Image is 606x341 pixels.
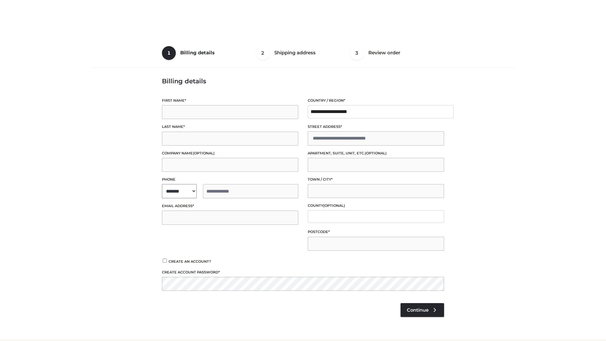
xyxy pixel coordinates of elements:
label: Last name [162,124,298,130]
label: Country / Region [308,98,444,104]
span: Billing details [180,50,215,56]
label: Town / City [308,176,444,182]
span: Review order [368,50,400,56]
label: Phone [162,176,298,182]
input: Create an account? [162,259,168,263]
label: County [308,203,444,209]
span: Create an account? [169,259,211,264]
label: Company name [162,150,298,156]
span: 1 [162,46,176,60]
a: Continue [401,303,444,317]
label: Create account password [162,269,444,275]
span: 3 [350,46,364,60]
span: (optional) [193,151,215,155]
label: Street address [308,124,444,130]
span: Shipping address [274,50,316,56]
label: Postcode [308,229,444,235]
label: Apartment, suite, unit, etc. [308,150,444,156]
span: 2 [256,46,270,60]
span: (optional) [365,151,387,155]
span: Continue [407,307,429,313]
span: (optional) [323,203,345,208]
label: Email address [162,203,298,209]
h3: Billing details [162,77,444,85]
label: First name [162,98,298,104]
